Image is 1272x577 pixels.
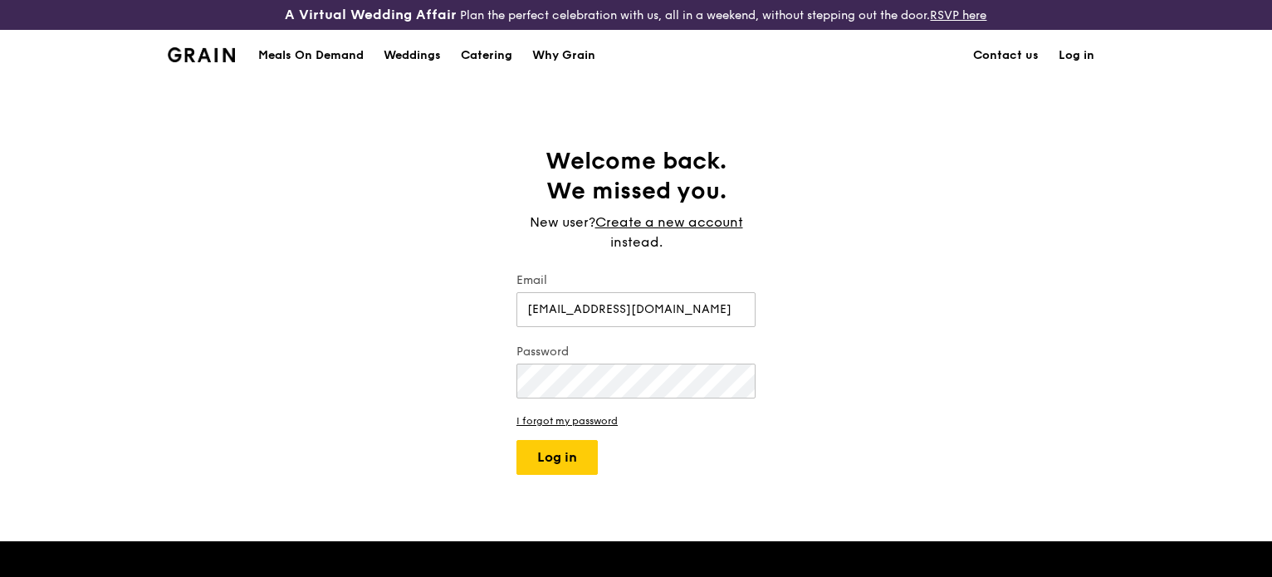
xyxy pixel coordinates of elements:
[384,31,441,81] div: Weddings
[285,7,457,23] h3: A Virtual Wedding Affair
[374,31,451,81] a: Weddings
[212,7,1059,23] div: Plan the perfect celebration with us, all in a weekend, without stepping out the door.
[516,440,598,475] button: Log in
[610,234,663,250] span: instead.
[516,415,756,427] a: I forgot my password
[963,31,1049,81] a: Contact us
[930,8,986,22] a: RSVP here
[1049,31,1104,81] a: Log in
[516,344,756,360] label: Password
[595,213,743,232] a: Create a new account
[451,31,522,81] a: Catering
[168,29,235,79] a: GrainGrain
[168,47,235,62] img: Grain
[532,31,595,81] div: Why Grain
[530,214,595,230] span: New user?
[258,31,364,81] div: Meals On Demand
[516,146,756,206] h1: Welcome back. We missed you.
[522,31,605,81] a: Why Grain
[461,31,512,81] div: Catering
[516,272,756,289] label: Email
